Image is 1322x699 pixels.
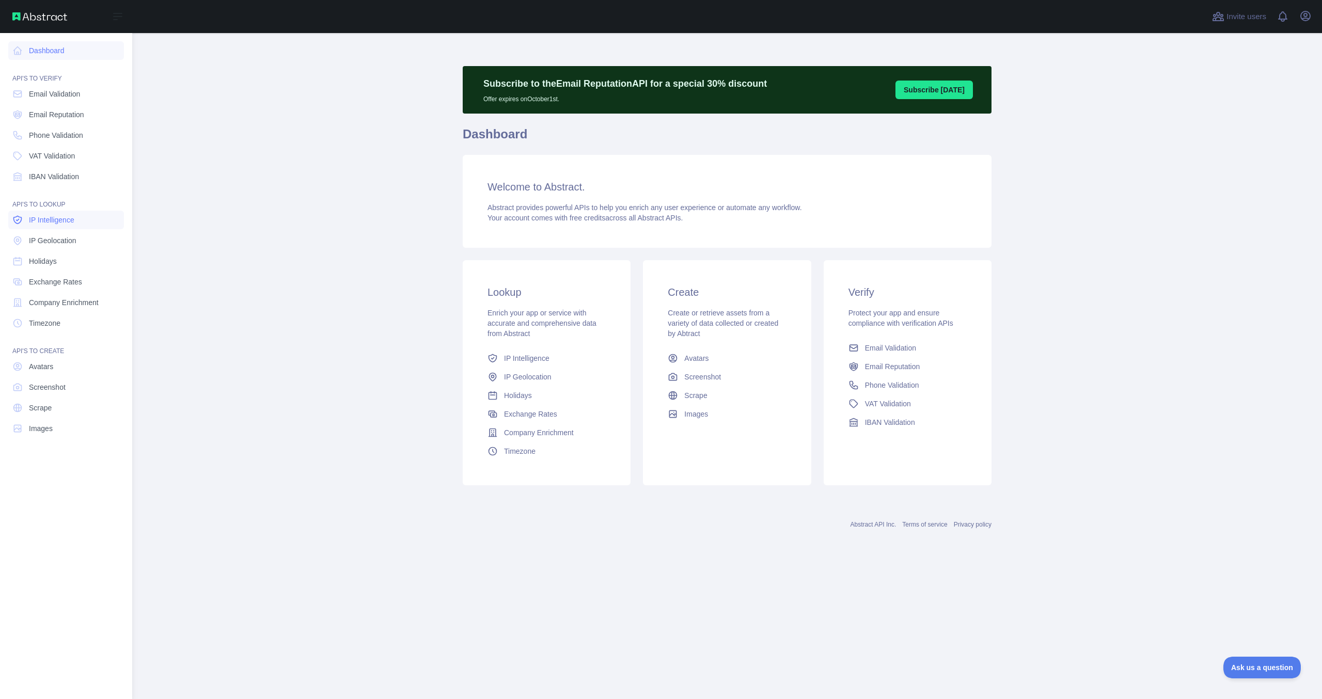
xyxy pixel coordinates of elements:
[29,151,75,161] span: VAT Validation
[8,293,124,312] a: Company Enrichment
[8,167,124,186] a: IBAN Validation
[664,349,790,368] a: Avatars
[504,427,574,438] span: Company Enrichment
[1226,11,1266,23] span: Invite users
[29,256,57,266] span: Holidays
[954,521,991,528] a: Privacy policy
[29,235,76,246] span: IP Geolocation
[8,126,124,145] a: Phone Validation
[29,318,60,328] span: Timezone
[8,252,124,271] a: Holidays
[8,335,124,355] div: API'S TO CREATE
[487,309,596,338] span: Enrich your app or service with accurate and comprehensive data from Abstract
[487,285,606,299] h3: Lookup
[487,203,802,212] span: Abstract provides powerful APIs to help you enrich any user experience or automate any workflow.
[487,180,967,194] h3: Welcome to Abstract.
[684,390,707,401] span: Scrape
[8,273,124,291] a: Exchange Rates
[29,382,66,392] span: Screenshot
[8,314,124,332] a: Timezone
[844,394,971,413] a: VAT Validation
[483,368,610,386] a: IP Geolocation
[865,417,915,427] span: IBAN Validation
[463,126,991,151] h1: Dashboard
[504,372,552,382] span: IP Geolocation
[12,12,67,21] img: Abstract API
[844,376,971,394] a: Phone Validation
[664,405,790,423] a: Images
[865,361,920,372] span: Email Reputation
[668,309,778,338] span: Create or retrieve assets from a variety of data collected or created by Abtract
[8,188,124,209] div: API'S TO LOOKUP
[844,357,971,376] a: Email Reputation
[902,521,947,528] a: Terms of service
[8,147,124,165] a: VAT Validation
[664,386,790,405] a: Scrape
[483,423,610,442] a: Company Enrichment
[29,89,80,99] span: Email Validation
[8,399,124,417] a: Scrape
[684,353,709,363] span: Avatars
[483,442,610,460] a: Timezone
[8,419,124,438] a: Images
[848,285,967,299] h3: Verify
[570,214,605,222] span: free credits
[483,405,610,423] a: Exchange Rates
[865,343,916,353] span: Email Validation
[29,361,53,372] span: Avatars
[865,399,911,409] span: VAT Validation
[29,297,99,308] span: Company Enrichment
[483,91,767,103] p: Offer expires on October 1st.
[8,211,124,229] a: IP Intelligence
[8,41,124,60] a: Dashboard
[504,353,549,363] span: IP Intelligence
[504,409,557,419] span: Exchange Rates
[29,277,82,287] span: Exchange Rates
[8,357,124,376] a: Avatars
[29,423,53,434] span: Images
[848,309,953,327] span: Protect your app and ensure compliance with verification APIs
[483,386,610,405] a: Holidays
[504,390,532,401] span: Holidays
[684,409,708,419] span: Images
[1210,8,1268,25] button: Invite users
[483,76,767,91] p: Subscribe to the Email Reputation API for a special 30 % discount
[8,85,124,103] a: Email Validation
[851,521,896,528] a: Abstract API Inc.
[29,171,79,182] span: IBAN Validation
[844,413,971,432] a: IBAN Validation
[664,368,790,386] a: Screenshot
[895,81,973,99] button: Subscribe [DATE]
[865,380,919,390] span: Phone Validation
[29,130,83,140] span: Phone Validation
[8,105,124,124] a: Email Reputation
[504,446,536,456] span: Timezone
[483,349,610,368] a: IP Intelligence
[29,215,74,225] span: IP Intelligence
[8,378,124,396] a: Screenshot
[8,62,124,83] div: API'S TO VERIFY
[29,109,84,120] span: Email Reputation
[1223,657,1301,678] iframe: Toggle Customer Support
[684,372,721,382] span: Screenshot
[487,214,683,222] span: Your account comes with across all Abstract APIs.
[8,231,124,250] a: IP Geolocation
[29,403,52,413] span: Scrape
[668,285,786,299] h3: Create
[844,339,971,357] a: Email Validation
